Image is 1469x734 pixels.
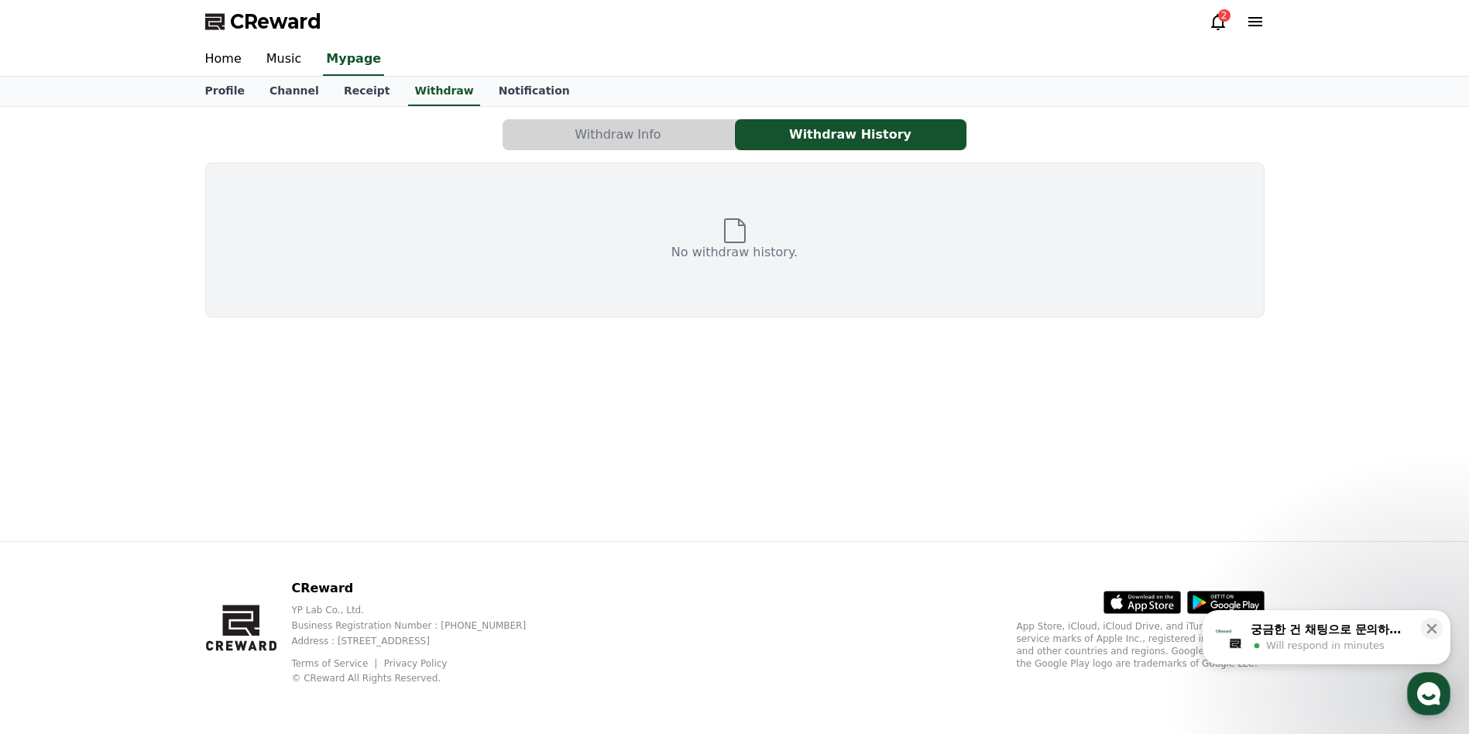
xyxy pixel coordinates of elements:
[200,491,297,530] a: Settings
[735,119,966,150] button: Withdraw History
[323,43,384,76] a: Mypage
[503,119,735,150] a: Withdraw Info
[503,119,734,150] button: Withdraw Info
[257,77,331,106] a: Channel
[331,77,403,106] a: Receipt
[1017,620,1265,670] p: App Store, iCloud, iCloud Drive, and iTunes Store are service marks of Apple Inc., registered in ...
[205,9,321,34] a: CReward
[39,514,67,526] span: Home
[193,77,257,106] a: Profile
[291,619,551,632] p: Business Registration Number : [PHONE_NUMBER]
[102,491,200,530] a: Messages
[486,77,582,106] a: Notification
[129,515,174,527] span: Messages
[291,658,379,669] a: Terms of Service
[408,77,479,106] a: Withdraw
[291,672,551,684] p: © CReward All Rights Reserved.
[671,243,798,262] p: No withdraw history.
[384,658,448,669] a: Privacy Policy
[291,579,551,598] p: CReward
[229,514,267,526] span: Settings
[291,604,551,616] p: YP Lab Co., Ltd.
[193,43,254,76] a: Home
[1209,12,1227,31] a: 2
[254,43,314,76] a: Music
[230,9,321,34] span: CReward
[291,635,551,647] p: Address : [STREET_ADDRESS]
[5,491,102,530] a: Home
[1218,9,1230,22] div: 2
